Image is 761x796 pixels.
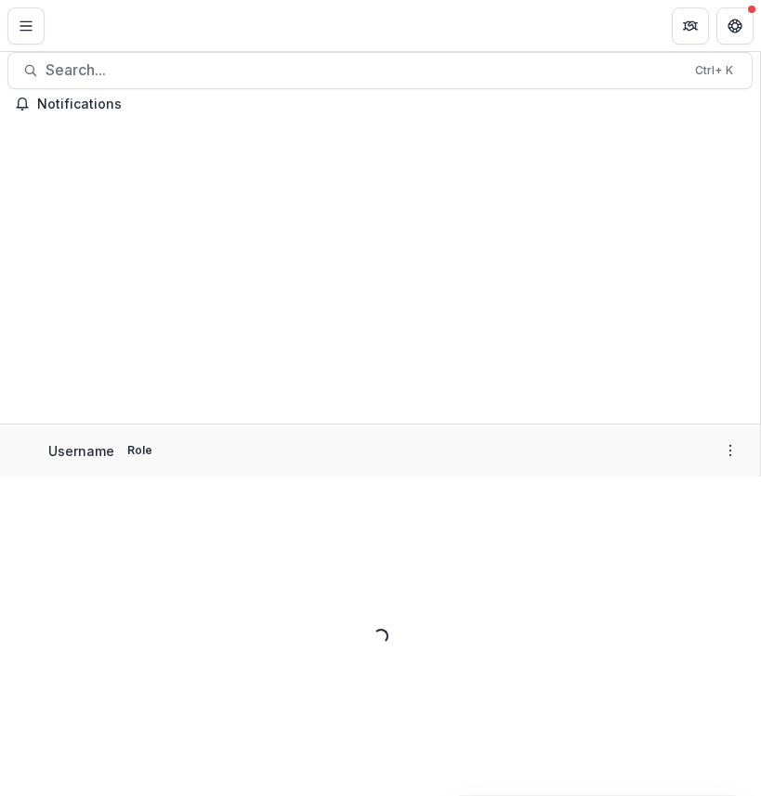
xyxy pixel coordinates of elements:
button: Partners [672,7,709,45]
p: Username [48,441,114,461]
p: Role [122,442,158,459]
button: Notifications [7,89,753,119]
div: Ctrl + K [691,60,737,81]
button: More [719,439,741,462]
button: Get Help [716,7,754,45]
span: Notifications [37,97,745,112]
button: Search... [7,52,753,89]
button: Toggle Menu [7,7,45,45]
span: Search... [46,61,684,79]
